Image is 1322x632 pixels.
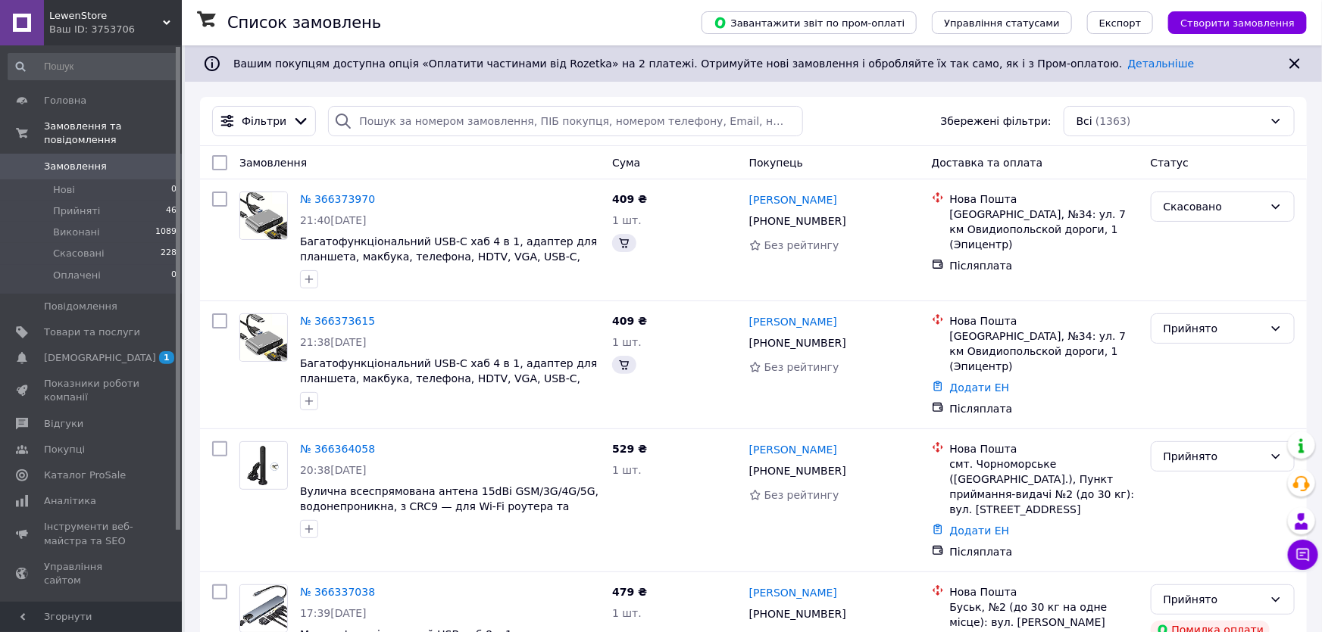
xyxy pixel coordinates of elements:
[1087,11,1154,34] button: Експорт
[1153,16,1307,28] a: Створити замовлення
[702,11,917,34] button: Завантажити звіт по пром-оплаті
[749,314,837,329] a: [PERSON_NAME]
[242,114,286,129] span: Фільтри
[932,157,1043,169] span: Доставка та оплата
[239,191,288,240] a: Фото товару
[950,544,1139,559] div: Післяплата
[44,443,85,456] span: Покупці
[300,235,597,278] a: Багатофункціональний USB-C хаб 4 в 1, адаптер для планшета, макбука, телефона, HDTV, VGA, USB-C, ...
[155,226,177,239] span: 1089
[612,464,642,476] span: 1 шт.
[300,357,597,400] span: Багатофункціональний USB-C хаб 4 в 1, адаптер для планшета, макбука, телефона, HDTV, VGA, USB-C, ...
[240,585,287,632] img: Фото товару
[764,239,839,251] span: Без рейтингу
[159,351,174,364] span: 1
[612,214,642,226] span: 1 шт.
[300,607,367,619] span: 17:39[DATE]
[49,23,182,36] div: Ваш ID: 3753706
[240,192,287,239] img: Фото товару
[239,441,288,490] a: Фото товару
[240,314,287,361] img: Фото товару
[44,300,117,313] span: Повідомлення
[746,332,849,353] div: [PHONE_NUMBER]
[612,607,642,619] span: 1 шт.
[53,183,75,197] span: Нові
[8,53,178,80] input: Пошук
[300,315,375,327] a: № 366373615
[950,328,1139,374] div: [GEOGRAPHIC_DATA], №34: ул. 7 км Овидиопольской дороги, 1 (Эпицентр)
[764,489,839,501] span: Без рейтингу
[44,120,182,147] span: Замовлення та повідомлення
[239,313,288,362] a: Фото товару
[49,9,163,23] span: LewenStore
[1095,115,1131,127] span: (1363)
[950,584,1139,599] div: Нова Пошта
[53,226,100,239] span: Виконані
[53,247,105,260] span: Скасовані
[714,16,905,30] span: Завантажити звіт по пром-оплаті
[44,325,140,339] span: Товари та послуги
[950,525,1010,537] a: Додати ЕН
[44,94,86,107] span: Головна
[746,460,849,481] div: [PHONE_NUMBER]
[932,11,1072,34] button: Управління статусами
[612,336,642,348] span: 1 шт.
[612,315,647,327] span: 409 ₴
[44,417,83,431] span: Відгуки
[44,160,107,173] span: Замовлення
[764,361,839,373] span: Без рейтингу
[300,214,367,226] span: 21:40[DATE]
[749,442,837,457] a: [PERSON_NAME]
[612,586,647,598] span: 479 ₴
[300,485,598,528] a: Вулична всеспрямована антена 15dBi GSM/3G/4G/5G, водонепроникна, з CRC9 — для Wi-Fi роутера та мо...
[950,313,1139,328] div: Нова Пошта
[1099,17,1142,29] span: Експорт
[1164,448,1264,465] div: Прийнято
[1164,591,1264,608] div: Прийнято
[950,191,1139,207] div: Нова Пошта
[1164,320,1264,337] div: Прийнято
[749,157,803,169] span: Покупець
[1151,157,1189,169] span: Статус
[1180,17,1295,29] span: Створити замовлення
[1077,114,1092,129] span: Всі
[950,401,1139,416] div: Післяплата
[749,192,837,207] a: [PERSON_NAME]
[950,207,1139,252] div: [GEOGRAPHIC_DATA], №34: ул. 7 км Овидиопольской дороги, 1 (Эпицентр)
[941,114,1052,129] span: Збережені фільтри:
[53,204,100,218] span: Прийняті
[44,469,126,482] span: Каталог ProSale
[950,381,1010,394] a: Додати ЕН
[300,193,375,205] a: № 366373970
[44,560,140,587] span: Управління сайтом
[161,247,177,260] span: 228
[166,204,177,218] span: 46
[171,269,177,282] span: 0
[53,269,101,282] span: Оплачені
[300,586,375,598] a: № 366337038
[944,17,1060,29] span: Управління статусами
[328,106,802,136] input: Пошук за номером замовлення, ПІБ покупця, номером телефону, Email, номером накладної
[1288,540,1318,570] button: Чат з покупцем
[44,599,140,627] span: Гаманець компанії
[749,585,837,600] a: [PERSON_NAME]
[950,441,1139,456] div: Нова Пошта
[1168,11,1307,34] button: Створити замовлення
[239,157,307,169] span: Замовлення
[44,494,96,508] span: Аналітика
[227,14,381,32] h1: Список замовлень
[300,443,375,455] a: № 366364058
[171,183,177,197] span: 0
[44,377,140,404] span: Показники роботи компанії
[300,336,367,348] span: 21:38[DATE]
[746,210,849,232] div: [PHONE_NUMBER]
[612,157,640,169] span: Cума
[1164,198,1264,215] div: Скасовано
[612,193,647,205] span: 409 ₴
[240,444,287,487] img: Фото товару
[233,58,1194,70] span: Вашим покупцям доступна опція «Оплатити частинами від Rozetka» на 2 платежі. Отримуйте нові замов...
[300,464,367,476] span: 20:38[DATE]
[950,456,1139,517] div: смт. Чорноморське ([GEOGRAPHIC_DATA].), Пункт приймання-видачі №2 (до 30 кг): вул. [STREET_ADDRESS]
